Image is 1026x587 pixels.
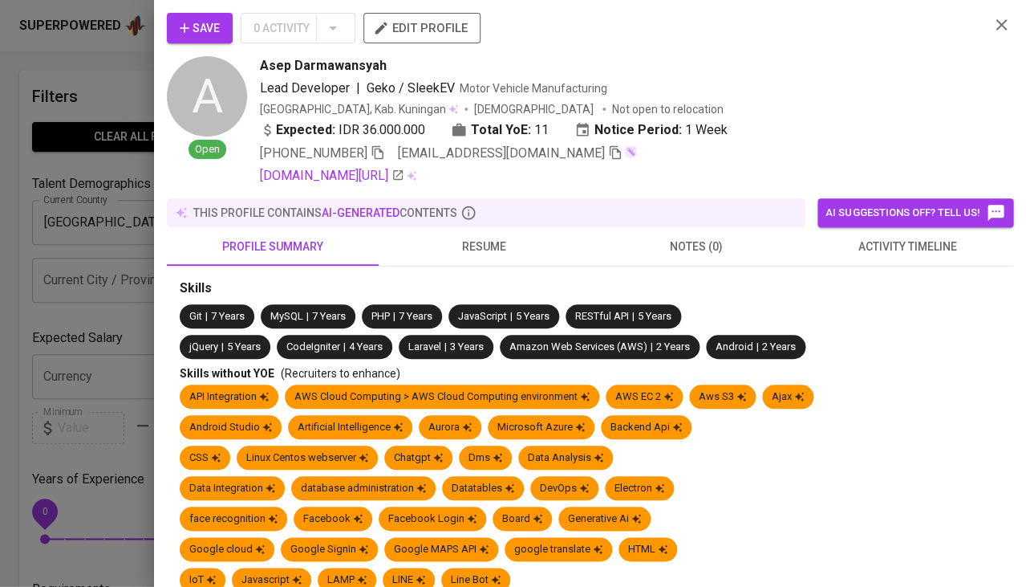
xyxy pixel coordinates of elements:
[167,56,247,137] div: A
[528,450,603,466] div: Data Analysis
[614,481,664,496] div: Electron
[189,450,221,466] div: CSS
[762,340,796,353] span: 2 Years
[167,13,233,43] button: Save
[615,389,673,405] div: AWS EC 2
[638,310,671,322] span: 5 Years
[509,340,647,353] span: Amazon Web Services (AWS)
[205,309,208,324] span: |
[343,340,346,355] span: |
[450,340,484,353] span: 3 Years
[270,310,303,322] span: MySQL
[290,542,368,557] div: Google SignIn
[298,420,403,435] div: Artificial Intelligence
[772,389,804,405] div: Ajax
[260,120,425,140] div: IDR 36.000.000
[612,101,724,117] p: Not open to relocation
[189,420,272,435] div: Android Studio
[458,310,507,322] span: JavaScript
[600,237,793,257] span: notes (0)
[460,82,607,95] span: Motor Vehicle Manufacturing
[189,542,265,557] div: Google cloud
[260,80,350,96] span: Lead Developer
[575,310,629,322] span: RESTful API
[474,101,596,117] span: [DEMOGRAPHIC_DATA]
[276,120,335,140] b: Expected:
[699,389,746,405] div: Aws S3
[471,120,531,140] b: Total YoE:
[534,120,549,140] span: 11
[286,340,340,353] span: CodeIgniter
[408,340,441,353] span: Laravel
[180,367,274,380] span: Skills without YOE
[502,512,542,527] div: Board
[367,80,455,96] span: Geko / SleekEV
[303,512,363,527] div: Facebook
[428,420,472,435] div: Aurora
[301,481,426,496] div: database administration
[363,21,481,34] a: edit profile
[540,481,589,496] div: DevOps
[260,56,387,75] span: Asep Darmawansyah
[651,340,653,355] span: |
[312,310,346,322] span: 7 Years
[444,340,447,355] span: |
[817,198,1013,227] button: AI suggestions off? Tell us!
[393,309,395,324] span: |
[294,389,590,405] div: AWS Cloud Computing > AWS Cloud Computing environment
[624,145,637,158] img: magic_wand.svg
[180,279,1000,298] div: Skills
[656,340,690,353] span: 2 Years
[574,120,728,140] div: 1 Week
[193,205,457,221] p: this profile contains contents
[281,367,400,380] span: (Recruiters to enhance)
[306,309,309,324] span: |
[516,310,549,322] span: 5 Years
[811,237,1004,257] span: activity timeline
[376,18,468,39] span: edit profile
[594,120,682,140] b: Notice Period:
[468,450,502,466] div: Dms
[510,309,513,324] span: |
[211,310,245,322] span: 7 Years
[628,542,667,557] div: HTML
[189,389,269,405] div: API Integration
[497,420,585,435] div: Microsoft Azure
[189,512,278,527] div: face recognition
[388,237,581,257] span: resume
[189,340,218,353] span: jQuery
[260,166,404,185] a: [DOMAIN_NAME][URL]
[246,450,368,466] div: Linux Centos webserver
[260,101,458,117] div: [GEOGRAPHIC_DATA], Kab. Kuningan
[716,340,753,353] span: Android
[371,310,390,322] span: PHP
[756,340,759,355] span: |
[394,450,443,466] div: Chatgpt
[322,206,399,219] span: AI-generated
[349,340,383,353] span: 4 Years
[610,420,682,435] div: Backend Api
[227,340,261,353] span: 5 Years
[176,237,369,257] span: profile summary
[514,542,602,557] div: google translate
[180,18,220,39] span: Save
[221,340,224,355] span: |
[825,203,1005,222] span: AI suggestions off? Tell us!
[399,310,432,322] span: 7 Years
[394,542,489,557] div: Google MAPS API
[398,145,605,161] span: [EMAIL_ADDRESS][DOMAIN_NAME]
[260,145,367,161] span: [PHONE_NUMBER]
[632,309,635,324] span: |
[189,310,202,322] span: Git
[452,481,514,496] div: Datatables
[388,512,477,527] div: Facebook Login
[568,512,641,527] div: Generative Ai
[363,13,481,43] button: edit profile
[189,142,226,157] span: Open
[356,79,360,98] span: |
[189,481,275,496] div: Data Integration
